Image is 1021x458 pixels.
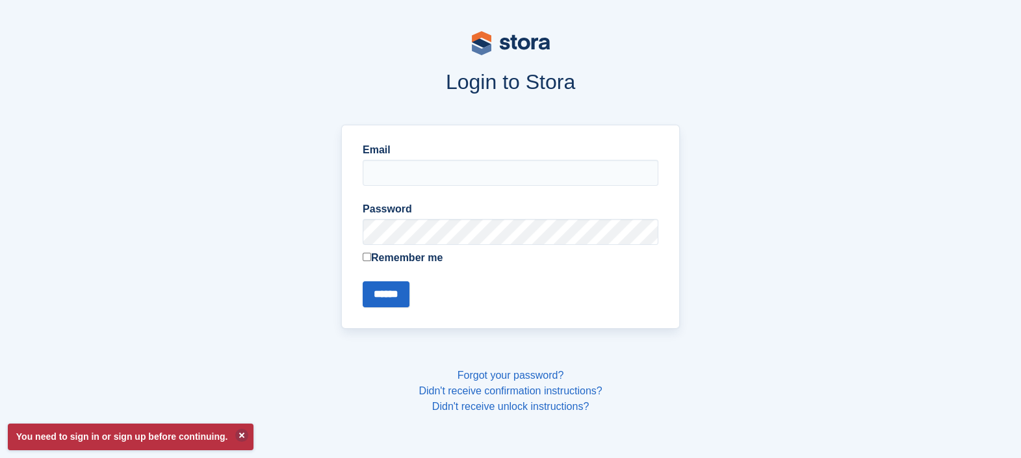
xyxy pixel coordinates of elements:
a: Didn't receive unlock instructions? [432,401,589,412]
label: Remember me [363,250,658,266]
label: Password [363,201,658,217]
p: You need to sign in or sign up before continuing. [8,424,253,450]
a: Forgot your password? [458,370,564,381]
img: stora-logo-53a41332b3708ae10de48c4981b4e9114cc0af31d8433b30ea865607fb682f29.svg [472,31,550,55]
a: Didn't receive confirmation instructions? [419,385,602,396]
label: Email [363,142,658,158]
h1: Login to Stora [94,70,928,94]
input: Remember me [363,253,371,261]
